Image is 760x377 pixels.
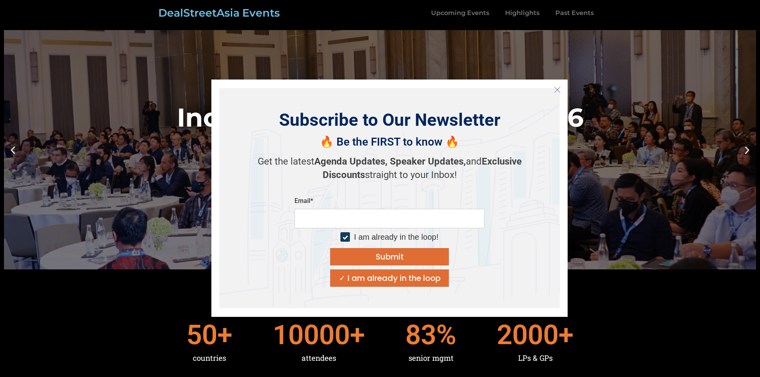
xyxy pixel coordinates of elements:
div: Previous slide [8,145,18,155]
span: + [559,321,574,349]
a: Upcoming Events [423,4,497,22]
span: 2000 [497,321,559,349]
a: Indonesia PE-VC Summit 2026[DATE]view event details [4,30,756,269]
span: 83 [405,321,436,349]
span: + [350,321,365,349]
h2: Since [DATE], we've hosted [4,286,756,307]
a: DealStreetAsia Events [158,6,280,19]
a: Past Events [547,4,602,22]
a: Highlights [497,4,547,22]
div: LPs & GPs [497,349,574,368]
div: countries [186,349,232,368]
span: + [217,321,232,349]
span: % [436,321,456,349]
span: 50 [186,321,217,349]
div: Next slide [742,145,752,155]
div: [DATE] [177,142,583,164]
div: attendees [273,349,365,368]
div: senior mgmt [405,349,456,368]
span: 10000 [273,321,350,349]
div: Indonesia PE-VC Summit 2026 [177,104,583,130]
